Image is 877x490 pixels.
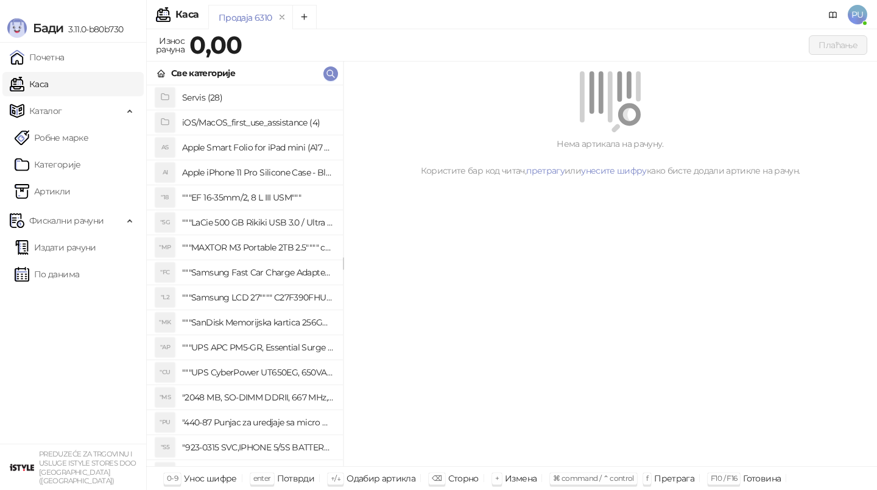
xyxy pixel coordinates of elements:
div: "AP [155,338,175,357]
div: Унос шифре [184,470,237,486]
a: ArtikliАртикли [15,179,71,204]
h4: """MAXTOR M3 Portable 2TB 2.5"""" crni eksterni hard disk HX-M201TCB/GM""" [182,238,333,257]
img: 64x64-companyLogo-77b92cf4-9946-4f36-9751-bf7bb5fd2c7d.png [10,455,34,480]
img: Logo [7,18,27,38]
a: Каса [10,72,48,96]
div: "MK [155,313,175,332]
div: "PU [155,413,175,432]
div: "FC [155,263,175,282]
div: AS [155,138,175,157]
h4: "2048 MB, SO-DIMM DDRII, 667 MHz, Napajanje 1,8 0,1 V, Latencija CL5" [182,388,333,407]
div: Одабир артикла [347,470,415,486]
div: "18 [155,188,175,207]
div: Износ рачуна [153,33,187,57]
h4: """Samsung LCD 27"""" C27F390FHUXEN""" [182,288,333,307]
h4: """UPS CyberPower UT650EG, 650VA/360W , line-int., s_uko, desktop""" [182,363,333,382]
h4: Servis (28) [182,88,333,107]
a: Почетна [10,45,65,69]
h4: """LaCie 500 GB Rikiki USB 3.0 / Ultra Compact & Resistant aluminum / USB 3.0 / 2.5""""""" [182,213,333,232]
div: "S5 [155,438,175,457]
h4: Apple Smart Folio for iPad mini (A17 Pro) - Sage [182,138,333,157]
a: Робне марке [15,126,88,150]
h4: """UPS APC PM5-GR, Essential Surge Arrest,5 utic_nica""" [182,338,333,357]
span: ⌘ command / ⌃ control [553,474,634,483]
a: Издати рачуни [15,235,96,260]
div: "SD [155,463,175,482]
span: + [495,474,499,483]
div: Продаја 6310 [219,11,272,24]
div: Сторно [448,470,479,486]
div: "L2 [155,288,175,307]
h4: Apple iPhone 11 Pro Silicone Case - Black [182,163,333,182]
div: Нема артикала на рачуну. Користите бар код читач, или како бисте додали артикле на рачун. [358,137,862,177]
a: претрагу [526,165,565,176]
span: ↑/↓ [331,474,340,483]
div: Претрага [654,470,694,486]
span: 0-9 [167,474,178,483]
button: remove [274,12,290,23]
button: Плаћање [809,35,867,55]
a: Категорије [15,152,81,177]
strong: 0,00 [189,30,242,60]
a: По данима [15,262,79,286]
span: 3.11.0-b80b730 [63,24,123,35]
a: Документација [823,5,843,24]
h4: "923-0315 SVC,IPHONE 5/5S BATTERY REMOVAL TRAY Držač za iPhone sa kojim se otvara display [182,438,333,457]
div: AI [155,163,175,182]
h4: "923-0448 SVC,IPHONE,TOURQUE DRIVER KIT .65KGF- CM Šrafciger " [182,463,333,482]
span: F10 / F16 [711,474,737,483]
button: Add tab [292,5,317,29]
span: Каталог [29,99,62,123]
h4: """SanDisk Memorijska kartica 256GB microSDXC sa SD adapterom SDSQXA1-256G-GN6MA - Extreme PLUS, ... [182,313,333,332]
div: Све категорије [171,66,235,80]
div: "MS [155,388,175,407]
div: Каса [175,10,199,20]
h4: "440-87 Punjac za uredjaje sa micro USB portom 4/1, Stand." [182,413,333,432]
div: "CU [155,363,175,382]
a: унесите шифру [581,165,647,176]
span: f [646,474,648,483]
div: Готовина [743,470,781,486]
span: PU [848,5,867,24]
h4: iOS/MacOS_first_use_assistance (4) [182,113,333,132]
h4: """EF 16-35mm/2, 8 L III USM""" [182,188,333,207]
div: Потврди [277,470,315,486]
span: Фискални рачуни [29,208,104,233]
h4: """Samsung Fast Car Charge Adapter, brzi auto punja_, boja crna""" [182,263,333,282]
span: Бади [33,21,63,35]
div: "5G [155,213,175,232]
div: grid [147,85,343,466]
div: Измена [505,470,537,486]
small: PREDUZEĆE ZA TRGOVINU I USLUGE ISTYLE STORES DOO [GEOGRAPHIC_DATA] ([GEOGRAPHIC_DATA]) [39,450,136,485]
span: ⌫ [432,474,442,483]
div: "MP [155,238,175,257]
span: enter [253,474,271,483]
